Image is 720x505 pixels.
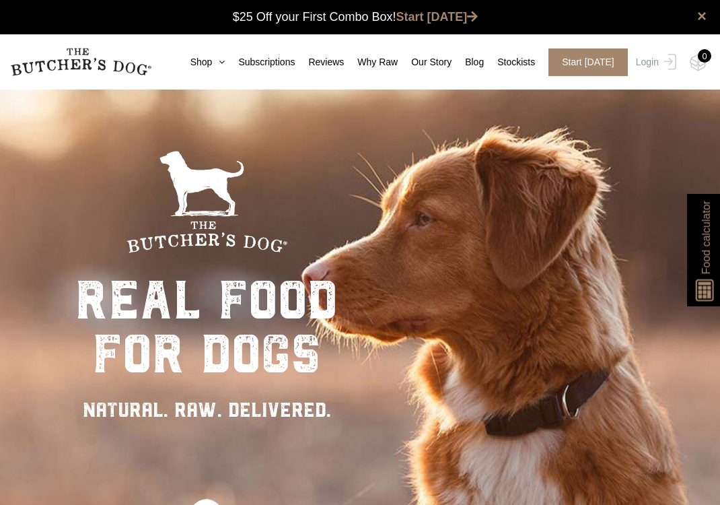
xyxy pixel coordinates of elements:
a: Our Story [398,55,452,69]
img: TBD_Cart-Empty.png [690,54,707,71]
span: Start [DATE] [548,48,628,76]
a: Start [DATE] [396,10,478,24]
a: Why Raw [344,55,398,69]
a: close [697,8,707,24]
a: Login [633,48,676,76]
a: Start [DATE] [535,48,633,76]
a: Subscriptions [225,55,295,69]
div: NATURAL. RAW. DELIVERED. [75,395,338,425]
span: Food calculator [698,201,714,274]
a: Stockists [484,55,535,69]
a: Reviews [295,55,344,69]
a: Blog [452,55,484,69]
div: real food for dogs [75,273,338,381]
a: Shop [177,55,225,69]
div: 0 [698,49,711,63]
